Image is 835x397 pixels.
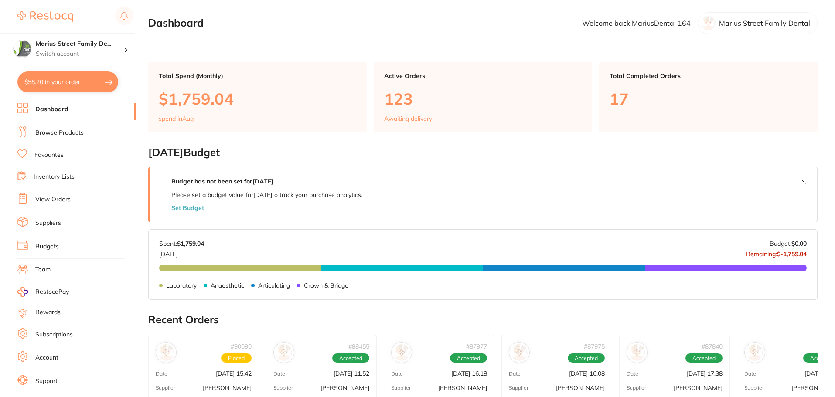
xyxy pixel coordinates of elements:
p: Switch account [36,50,124,58]
h2: Dashboard [148,17,204,29]
span: Accepted [332,353,369,363]
p: Anaesthetic [211,282,244,289]
p: # 90090 [231,343,252,349]
p: Supplier [156,384,175,390]
p: Supplier [509,384,528,390]
p: Please set a budget value for [DATE] to track your purchase analytics. [171,191,362,198]
h4: Marius Street Family Dental [36,40,124,48]
img: Henry Schein Halas [746,344,763,361]
p: Date [509,370,521,377]
a: Browse Products [35,129,84,137]
p: Welcome back, MariusDental 164 [582,19,691,27]
p: Budget: [770,240,807,247]
p: # 88455 [348,343,369,349]
img: Restocq Logo [17,11,73,22]
span: Placed [221,353,252,363]
img: Henry Schein Halas [158,344,174,361]
p: Marius Street Family Dental [719,19,810,27]
a: Subscriptions [35,330,73,339]
p: [DATE] 11:52 [334,370,369,377]
p: [DATE] 17:38 [687,370,723,377]
button: Set Budget [171,204,204,211]
p: Date [744,370,756,377]
p: # 87977 [466,343,487,349]
button: $58.20 in your order [17,71,118,92]
img: Henry Schein Halas [629,344,645,361]
strong: $0.00 [791,240,807,248]
p: Awaiting delivery [384,115,432,122]
p: Remaining: [746,247,807,258]
p: Spent: [159,240,204,247]
a: Suppliers [35,219,61,227]
a: Restocq Logo [17,7,73,27]
p: spend in Aug [159,115,194,122]
p: [DATE] 15:42 [216,370,252,377]
a: RestocqPay [17,287,69,297]
img: Henry Schein Halas [276,344,292,361]
p: Total Completed Orders [610,72,807,79]
span: RestocqPay [35,288,69,296]
a: Active Orders123Awaiting delivery [374,62,592,132]
h2: [DATE] Budget [148,146,818,159]
span: Accepted [450,353,487,363]
a: Total Completed Orders17 [599,62,818,132]
p: [PERSON_NAME] [674,384,723,391]
p: [PERSON_NAME] [556,384,605,391]
p: # 87840 [702,343,723,349]
a: Inventory Lists [34,173,75,181]
span: Accepted [685,353,723,363]
a: Rewards [35,308,61,317]
a: Support [35,377,58,386]
strong: $1,759.04 [177,240,204,248]
p: $1,759.04 [159,90,356,108]
a: Team [35,265,51,274]
p: Crown & Bridge [304,282,348,289]
p: Date [627,370,638,377]
p: Total Spend (Monthly) [159,72,356,79]
h2: Recent Orders [148,314,818,326]
p: [DATE] 16:18 [451,370,487,377]
p: [PERSON_NAME] [438,384,487,391]
a: Favourites [34,151,64,159]
p: # 87975 [584,343,605,349]
img: Marius Street Family Dental [14,40,31,58]
p: Date [273,370,285,377]
a: Dashboard [35,105,68,114]
p: 17 [610,90,807,108]
p: [PERSON_NAME] [203,384,252,391]
a: View Orders [35,195,71,204]
a: Total Spend (Monthly)$1,759.04spend inAug [148,62,367,132]
strong: Budget has not been set for [DATE] . [171,177,275,185]
p: Date [156,370,167,377]
p: [DATE] [159,247,204,258]
p: [PERSON_NAME] [320,384,369,391]
p: Supplier [744,384,764,390]
p: [DATE] 16:08 [569,370,605,377]
strong: $-1,759.04 [777,250,807,258]
p: Articulating [258,282,290,289]
p: Supplier [627,384,646,390]
img: Adam Dental [511,344,528,361]
p: Laboratory [166,282,197,289]
p: Active Orders [384,72,582,79]
a: Budgets [35,242,59,251]
p: Supplier [273,384,293,390]
p: 123 [384,90,582,108]
span: Accepted [568,353,605,363]
img: RestocqPay [17,287,28,297]
p: Supplier [391,384,411,390]
p: Date [391,370,403,377]
img: Henry Schein Halas [393,344,410,361]
a: Account [35,353,58,362]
